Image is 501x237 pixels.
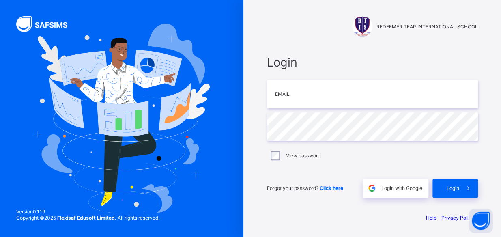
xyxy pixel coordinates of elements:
[367,183,376,193] img: google.396cfc9801f0270233282035f929180a.svg
[16,16,77,32] img: SAFSIMS Logo
[34,24,210,213] img: Hero Image
[447,185,459,191] span: Login
[320,185,343,191] a: Click here
[16,215,159,221] span: Copyright © 2025 All rights reserved.
[267,185,343,191] span: Forgot your password?
[286,153,320,159] label: View password
[57,215,116,221] strong: Flexisaf Edusoft Limited.
[469,209,493,233] button: Open asap
[267,55,478,69] span: Login
[426,215,436,221] a: Help
[376,24,478,30] span: REDEEMER TEAP INTERNATIONAL SCHOOL
[381,185,422,191] span: Login with Google
[16,209,159,215] span: Version 0.1.19
[441,215,474,221] a: Privacy Policy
